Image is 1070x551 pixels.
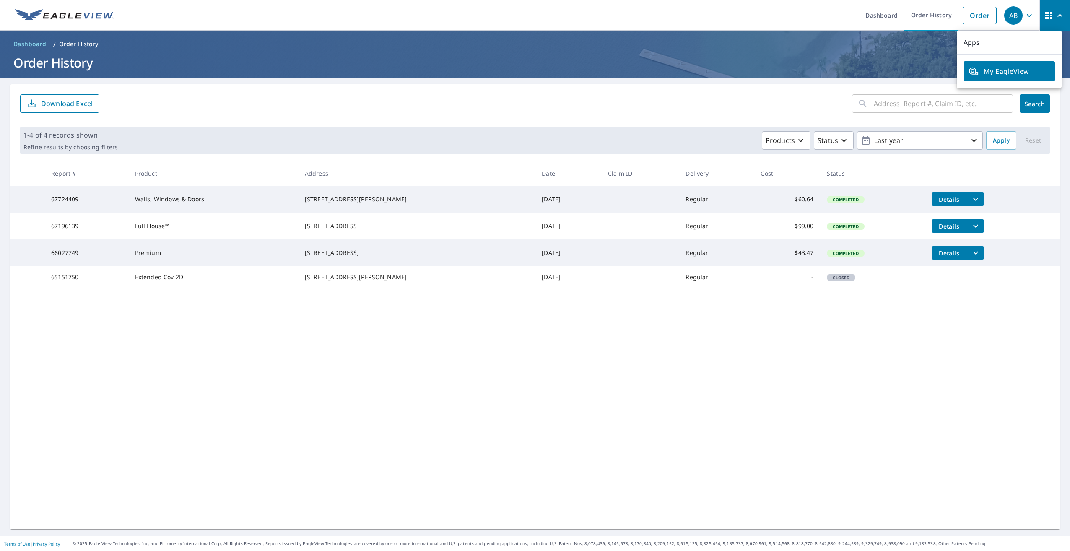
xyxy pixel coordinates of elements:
span: My EagleView [969,66,1050,76]
td: [DATE] [535,239,601,266]
th: Cost [754,161,820,186]
th: Product [128,161,298,186]
div: AB [1004,6,1023,25]
button: Products [762,131,810,150]
button: Search [1020,94,1050,113]
th: Address [298,161,535,186]
span: Dashboard [13,40,47,48]
p: © 2025 Eagle View Technologies, Inc. and Pictometry International Corp. All Rights Reserved. Repo... [73,541,1066,547]
td: [DATE] [535,186,601,213]
span: Completed [828,250,863,256]
nav: breadcrumb [10,37,1060,51]
div: [STREET_ADDRESS] [305,222,528,230]
p: 1-4 of 4 records shown [23,130,118,140]
td: 66027749 [44,239,128,266]
th: Report # [44,161,128,186]
a: Terms of Use [4,541,30,547]
span: Details [937,249,962,257]
button: detailsBtn-67724409 [932,192,967,206]
td: $99.00 [754,213,820,239]
button: detailsBtn-67196139 [932,219,967,233]
th: Delivery [679,161,754,186]
span: Details [937,195,962,203]
td: [DATE] [535,266,601,288]
button: Apply [986,131,1016,150]
td: $60.64 [754,186,820,213]
div: [STREET_ADDRESS][PERSON_NAME] [305,273,528,281]
td: 67196139 [44,213,128,239]
button: filesDropdownBtn-66027749 [967,246,984,260]
span: Closed [828,275,854,281]
span: Completed [828,197,863,203]
td: 67724409 [44,186,128,213]
td: Premium [128,239,298,266]
a: My EagleView [964,61,1055,81]
td: Regular [679,239,754,266]
img: EV Logo [15,9,114,22]
td: Regular [679,186,754,213]
td: 65151750 [44,266,128,288]
button: detailsBtn-66027749 [932,246,967,260]
td: Extended Cov 2D [128,266,298,288]
div: [STREET_ADDRESS][PERSON_NAME] [305,195,528,203]
p: Refine results by choosing filters [23,143,118,151]
button: Last year [857,131,983,150]
span: Completed [828,224,863,229]
button: Download Excel [20,94,99,113]
td: - [754,266,820,288]
td: Walls, Windows & Doors [128,186,298,213]
span: Details [937,222,962,230]
p: Apps [957,31,1062,55]
th: Claim ID [601,161,679,186]
p: Status [818,135,838,146]
h1: Order History [10,54,1060,71]
p: Download Excel [41,99,93,108]
p: Order History [59,40,99,48]
p: Last year [871,133,969,148]
a: Dashboard [10,37,50,51]
p: Products [766,135,795,146]
input: Address, Report #, Claim ID, etc. [874,92,1013,115]
li: / [53,39,56,49]
th: Status [820,161,925,186]
td: [DATE] [535,213,601,239]
div: [STREET_ADDRESS] [305,249,528,257]
th: Date [535,161,601,186]
span: Search [1026,100,1043,108]
td: Regular [679,266,754,288]
td: Full House™ [128,213,298,239]
button: Status [814,131,854,150]
td: $43.47 [754,239,820,266]
td: Regular [679,213,754,239]
p: | [4,541,60,546]
span: Apply [993,135,1010,146]
a: Privacy Policy [33,541,60,547]
button: filesDropdownBtn-67724409 [967,192,984,206]
a: Order [963,7,997,24]
button: filesDropdownBtn-67196139 [967,219,984,233]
